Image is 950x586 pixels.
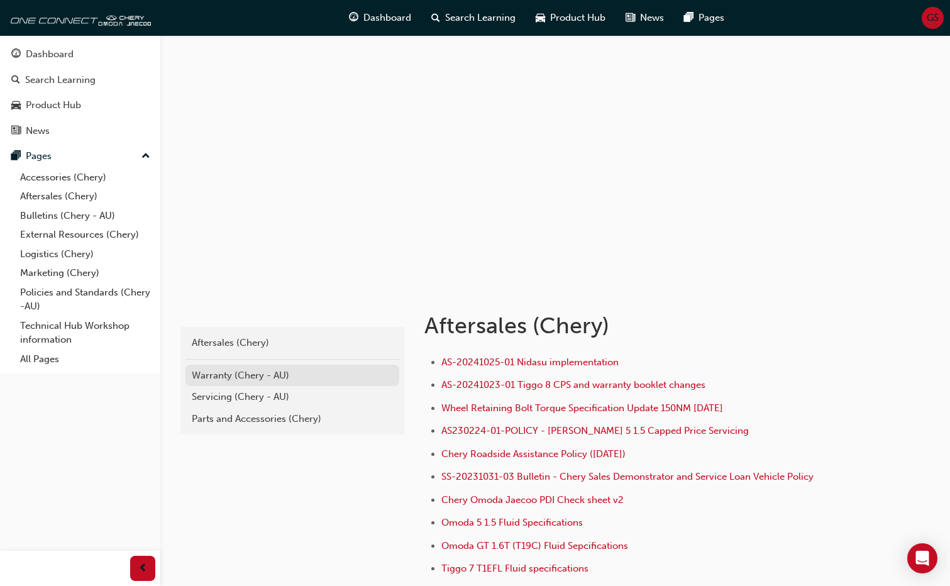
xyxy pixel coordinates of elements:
button: DashboardSearch LearningProduct HubNews [5,40,155,145]
a: Dashboard [5,43,155,66]
a: Logistics (Chery) [15,245,155,264]
span: guage-icon [11,49,21,60]
a: Product Hub [5,94,155,117]
div: Product Hub [26,98,81,113]
a: External Resources (Chery) [15,225,155,245]
img: oneconnect [6,5,151,30]
span: search-icon [431,10,440,26]
span: news-icon [626,10,635,26]
a: Technical Hub Workshop information [15,316,155,350]
a: All Pages [15,350,155,369]
a: Wheel Retaining Bolt Torque Specification Update 150NM [DATE] [441,402,723,414]
a: guage-iconDashboard [339,5,421,31]
span: Search Learning [445,11,516,25]
div: Aftersales (Chery) [192,336,393,350]
span: news-icon [11,126,21,137]
a: pages-iconPages [674,5,734,31]
div: Search Learning [25,73,96,87]
a: Bulletins (Chery - AU) [15,206,155,226]
a: Servicing (Chery - AU) [185,386,399,408]
div: Warranty (Chery - AU) [192,368,393,383]
div: Pages [26,149,52,163]
a: News [5,119,155,143]
a: Warranty (Chery - AU) [185,365,399,387]
span: prev-icon [138,561,148,577]
span: pages-icon [11,151,21,162]
div: Dashboard [26,47,74,62]
button: GS [922,7,944,29]
a: AS-20241023-01 Tiggo 8 CPS and warranty booklet changes [441,379,705,390]
a: search-iconSearch Learning [421,5,526,31]
button: Pages [5,145,155,168]
a: Accessories (Chery) [15,168,155,187]
a: Omoda 5 1.5 Fluid Specifications [441,517,583,528]
a: Chery Roadside Assistance Policy ([DATE]) [441,448,626,460]
a: AS230224-01-POLICY - [PERSON_NAME] 5 1.5 Capped Price Servicing [441,425,749,436]
a: Tiggo 7 T1EFL Fluid specifications [441,563,588,574]
a: Parts and Accessories (Chery) [185,408,399,430]
a: Chery Omoda Jaecoo PDI Check sheet v2 [441,494,624,506]
a: AS-20241025-01 Nidasu implementation [441,357,619,368]
span: Pages [699,11,724,25]
div: Servicing (Chery - AU) [192,390,393,404]
a: Search Learning [5,69,155,92]
span: GS [927,11,939,25]
span: pages-icon [684,10,693,26]
div: Parts and Accessories (Chery) [192,412,393,426]
a: Policies and Standards (Chery -AU) [15,283,155,316]
span: guage-icon [349,10,358,26]
a: news-iconNews [616,5,674,31]
span: Dashboard [363,11,411,25]
a: SS-20231031-03 Bulletin - Chery Sales Demonstrator and Service Loan Vehicle Policy [441,471,814,482]
h1: Aftersales (Chery) [424,312,837,340]
span: up-icon [141,148,150,165]
a: Aftersales (Chery) [15,187,155,206]
div: News [26,124,50,138]
div: Open Intercom Messenger [907,543,937,573]
span: search-icon [11,75,20,86]
a: Omoda GT 1.6T (T19C) Fluid Sepcifications [441,540,628,551]
a: Aftersales (Chery) [185,332,399,354]
span: News [640,11,664,25]
a: car-iconProduct Hub [526,5,616,31]
span: Product Hub [550,11,605,25]
span: car-icon [11,100,21,111]
span: car-icon [536,10,545,26]
a: Marketing (Chery) [15,263,155,283]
